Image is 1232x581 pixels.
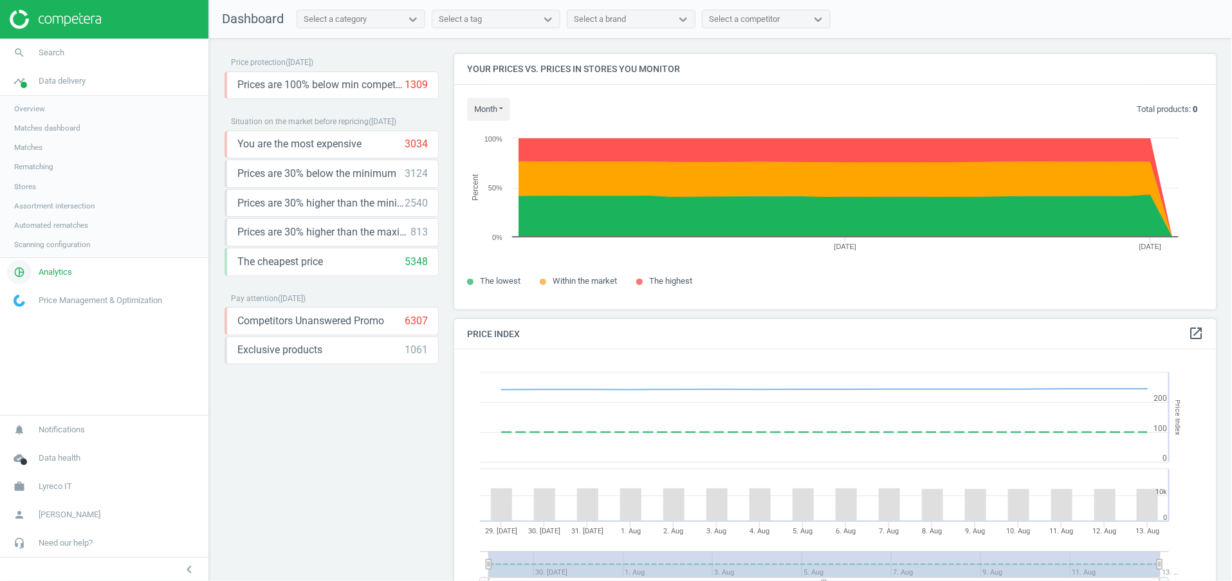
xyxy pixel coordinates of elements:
[454,319,1217,349] h4: Price Index
[836,527,856,535] tspan: 6. Aug
[492,234,502,241] text: 0%
[7,69,32,93] i: timeline
[1049,527,1073,535] tspan: 11. Aug
[1155,488,1167,496] text: 10k
[709,14,780,25] div: Select a competitor
[1154,424,1167,433] text: 100
[528,527,560,535] tspan: 30. [DATE]
[10,10,101,29] img: ajHJNr6hYgQAAAAASUVORK5CYII=
[571,527,603,535] tspan: 31. [DATE]
[834,243,857,250] tspan: [DATE]
[405,255,428,269] div: 5348
[237,196,405,210] span: Prices are 30% higher than the minimum
[7,41,32,65] i: search
[14,181,36,192] span: Stores
[405,196,428,210] div: 2540
[14,201,95,211] span: Assortment intersection
[1137,104,1197,115] p: Total products:
[879,527,899,535] tspan: 7. Aug
[14,295,25,307] img: wGWNvw8QSZomAAAAABJRU5ErkJggg==
[237,255,323,269] span: The cheapest price
[621,527,641,535] tspan: 1. Aug
[1154,394,1167,403] text: 200
[231,58,286,67] span: Price protection
[14,239,90,250] span: Scanning configuration
[707,527,727,535] tspan: 3. Aug
[7,418,32,442] i: notifications
[14,123,80,133] span: Matches dashboard
[39,47,64,59] span: Search
[1092,527,1116,535] tspan: 12. Aug
[649,276,692,286] span: The highest
[1135,527,1159,535] tspan: 13. Aug
[14,220,88,230] span: Automated rematches
[965,527,985,535] tspan: 9. Aug
[237,225,410,239] span: Prices are 30% higher than the maximal
[1173,400,1182,435] tspan: Price Index
[7,260,32,284] i: pie_chart_outlined
[237,167,396,181] span: Prices are 30% below the minimum
[488,184,502,192] text: 50%
[574,14,626,25] div: Select a brand
[750,527,770,535] tspan: 4. Aug
[39,481,72,492] span: Lyreco IT
[439,14,482,25] div: Select a tag
[39,295,162,306] span: Price Management & Optimization
[405,343,428,357] div: 1061
[922,527,942,535] tspan: 8. Aug
[231,294,278,303] span: Pay attention
[7,503,32,527] i: person
[14,142,42,152] span: Matches
[304,14,367,25] div: Select a category
[237,314,384,328] span: Competitors Unanswered Promo
[39,424,85,436] span: Notifications
[484,135,502,143] text: 100%
[7,531,32,555] i: headset_mic
[553,276,617,286] span: Within the market
[7,446,32,470] i: cloud_done
[454,54,1217,84] h4: Your prices vs. prices in stores you monitor
[664,527,684,535] tspan: 2. Aug
[405,167,428,181] div: 3124
[485,527,517,535] tspan: 29. [DATE]
[278,294,306,303] span: ( [DATE] )
[1162,568,1178,576] tspan: 13. …
[39,452,80,464] span: Data health
[39,537,93,549] span: Need our help?
[39,266,72,278] span: Analytics
[237,343,322,357] span: Exclusive products
[1188,326,1204,342] a: open_in_new
[7,474,32,499] i: work
[480,276,520,286] span: The lowest
[286,58,313,67] span: ( [DATE] )
[222,11,284,26] span: Dashboard
[793,527,813,535] tspan: 5. Aug
[14,161,53,172] span: Rematching
[39,509,100,521] span: [PERSON_NAME]
[39,75,86,87] span: Data delivery
[231,117,369,126] span: Situation on the market before repricing
[369,117,396,126] span: ( [DATE] )
[405,137,428,151] div: 3034
[181,562,197,577] i: chevron_left
[467,98,510,121] button: month
[1163,454,1167,463] text: 0
[410,225,428,239] div: 813
[471,174,480,201] tspan: Percent
[237,78,405,92] span: Prices are 100% below min competitor
[1006,527,1030,535] tspan: 10. Aug
[405,314,428,328] div: 6307
[1193,104,1197,114] b: 0
[1139,243,1162,250] tspan: [DATE]
[405,78,428,92] div: 1309
[237,137,362,151] span: You are the most expensive
[1163,513,1167,522] text: 0
[173,561,205,578] button: chevron_left
[1188,326,1204,341] i: open_in_new
[14,104,45,114] span: Overview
